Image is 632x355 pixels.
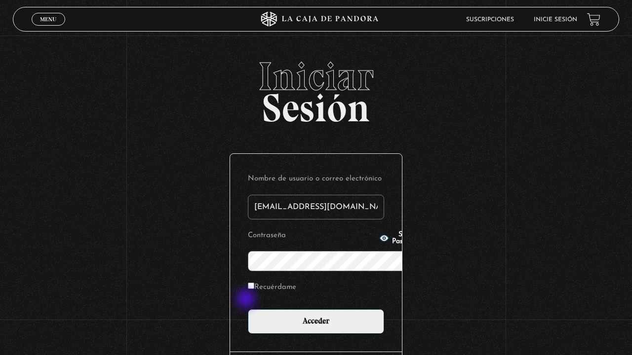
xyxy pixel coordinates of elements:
[392,231,421,245] span: Show Password
[379,231,421,245] button: Show Password
[534,17,577,23] a: Inicie sesión
[13,57,620,96] span: Iniciar
[248,280,296,295] label: Recuérdame
[466,17,514,23] a: Suscripciones
[248,172,384,187] label: Nombre de usuario o correo electrónico
[248,228,376,244] label: Contraseña
[37,25,60,32] span: Cerrar
[248,283,254,289] input: Recuérdame
[248,309,384,334] input: Acceder
[40,16,56,22] span: Menu
[587,13,600,26] a: View your shopping cart
[13,57,620,120] h2: Sesión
